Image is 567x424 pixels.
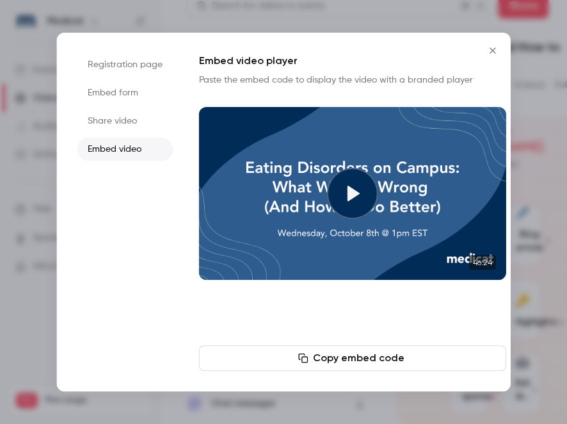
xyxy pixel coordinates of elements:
section: Cover [199,107,506,280]
li: Share video [77,110,173,133]
button: Close [479,38,505,63]
li: Embed form [77,81,173,104]
li: Registration page [77,53,173,76]
time: 46:24 [469,255,496,270]
li: Embed video [77,138,173,161]
p: Paste the embed code to display the video with a branded player [199,74,506,86]
button: Play video [327,168,378,219]
h1: Embed video player [199,53,506,69]
button: Copy embed code [199,345,506,371]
